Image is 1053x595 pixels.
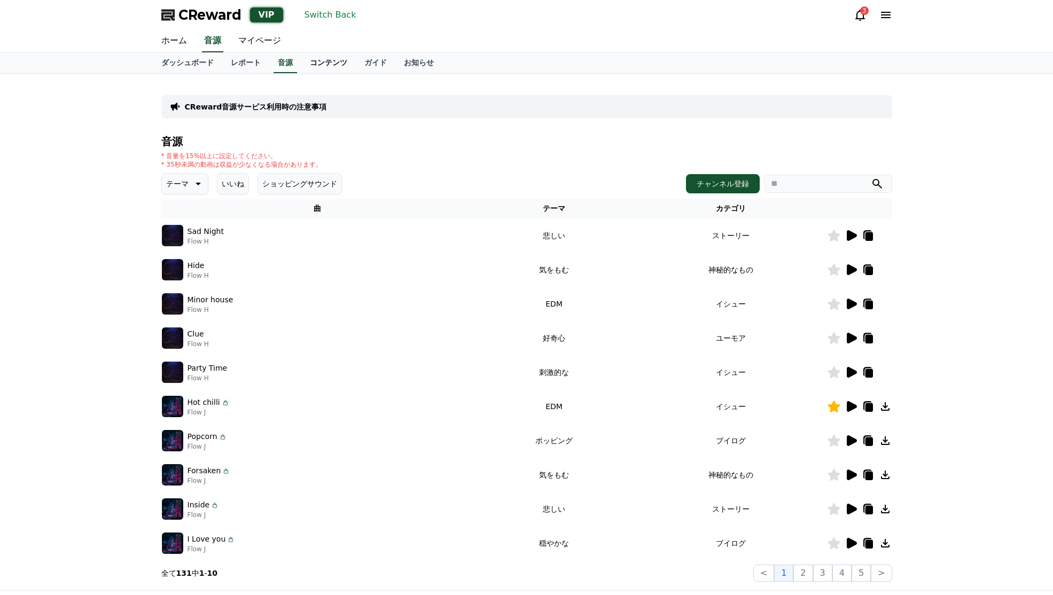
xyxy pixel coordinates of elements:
[207,569,217,577] strong: 10
[258,173,342,194] button: ショッピングサウンド
[635,199,827,218] th: カテゴリ
[300,6,361,24] button: Switch Back
[188,374,228,382] p: Flow H
[188,294,233,306] p: Minor house
[162,293,183,315] img: music
[230,30,290,52] a: マイページ
[162,225,183,246] img: music
[250,7,283,22] div: VIP
[188,465,221,476] p: Forsaken
[153,53,222,73] a: ダッシュボード
[162,259,183,280] img: music
[188,442,227,451] p: Flow J
[199,569,205,577] strong: 1
[162,430,183,451] img: music
[793,565,813,582] button: 2
[635,287,827,321] td: イシュー
[188,431,217,442] p: Popcorn
[188,271,209,280] p: Flow H
[176,569,192,577] strong: 131
[188,306,233,314] p: Flow H
[635,424,827,458] td: ブイログ
[635,492,827,526] td: ストーリー
[356,53,395,73] a: ガイド
[635,218,827,253] td: ストーリー
[162,533,183,554] img: music
[832,565,852,582] button: 4
[188,260,205,271] p: Hide
[473,389,634,424] td: EDM
[635,458,827,492] td: 神秘的なもの
[188,408,230,417] p: Flow J
[753,565,774,582] button: <
[473,458,634,492] td: 気をもむ
[473,526,634,560] td: 穏やかな
[217,173,249,194] button: いいね
[473,199,634,218] th: テーマ
[222,53,269,73] a: レポート
[473,424,634,458] td: ポッピング
[161,173,208,194] button: テーマ
[860,6,869,15] div: 3
[188,534,226,545] p: I Love you
[162,327,183,349] img: music
[161,568,218,578] p: 全て 中 -
[774,565,793,582] button: 1
[188,511,220,519] p: Flow J
[188,237,224,246] p: Flow H
[635,526,827,560] td: ブイログ
[202,30,223,52] a: 音源
[162,498,183,520] img: music
[852,565,871,582] button: 5
[473,253,634,287] td: 気をもむ
[188,226,224,237] p: Sad Night
[161,6,241,24] a: CReward
[188,476,231,485] p: Flow J
[635,253,827,287] td: 神秘的なもの
[188,499,210,511] p: Inside
[473,355,634,389] td: 刺激的な
[161,199,474,218] th: 曲
[301,53,356,73] a: コンテンツ
[473,218,634,253] td: 悲しい
[188,340,209,348] p: Flow H
[813,565,832,582] button: 3
[274,53,297,73] a: 音源
[473,321,634,355] td: 好奇心
[153,30,196,52] a: ホーム
[635,389,827,424] td: イシュー
[162,362,183,383] img: music
[473,287,634,321] td: EDM
[188,363,228,374] p: Party Time
[185,101,327,112] a: CReward音源サービス利用時の注意事項
[188,328,204,340] p: Clue
[635,321,827,355] td: ユーモア
[166,176,189,191] p: テーマ
[188,545,236,553] p: Flow J
[178,6,241,24] span: CReward
[686,174,760,193] button: チャンネル登録
[161,160,322,169] p: * 35秒未満の動画は収益が少なくなる場合があります。
[871,565,892,582] button: >
[188,397,220,408] p: Hot chilli
[161,136,892,147] h4: 音源
[162,464,183,486] img: music
[395,53,442,73] a: お知らせ
[161,152,322,160] p: * 音量を15%以上に設定してください。
[162,396,183,417] img: music
[635,355,827,389] td: イシュー
[473,492,634,526] td: 悲しい
[854,9,867,21] a: 3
